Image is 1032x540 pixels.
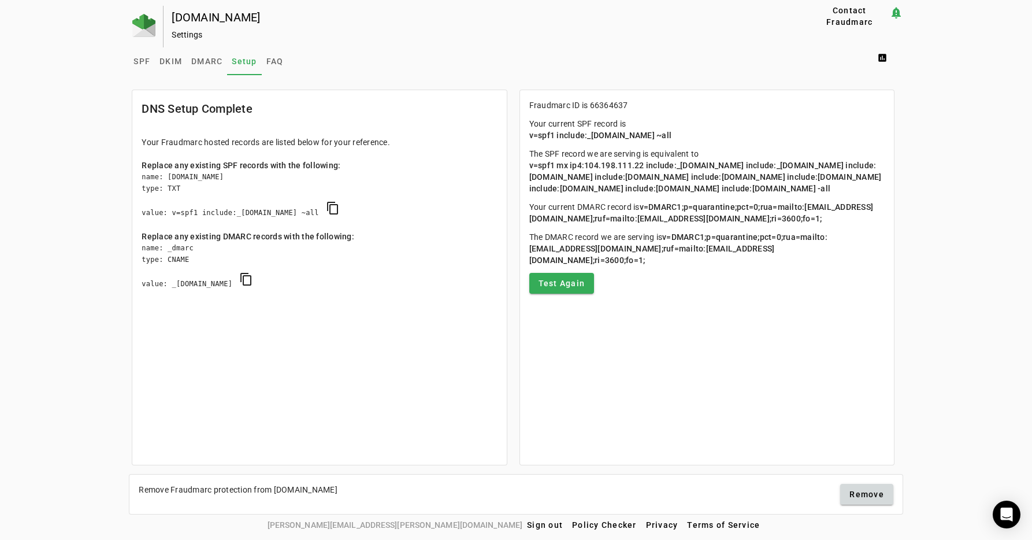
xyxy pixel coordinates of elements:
button: Terms of Service [682,515,764,535]
span: Terms of Service [687,520,760,530]
mat-icon: notification_important [889,6,903,20]
a: SPF [129,47,155,75]
span: v=DMARC1;p=quarantine;pct=0;rua=mailto:[EMAIL_ADDRESS][DOMAIN_NAME];ruf=mailto:[EMAIL_ADDRESS][DO... [529,232,827,265]
span: Contact Fraudmarc [815,5,885,28]
span: Policy Checker [572,520,637,530]
span: Setup [232,57,257,65]
button: Sign out [522,515,567,535]
a: DMARC [187,47,227,75]
span: Test Again [539,278,585,289]
div: name: _dmarc type: CNAME value: _[DOMAIN_NAME] [142,242,497,302]
button: copy DMARC [232,265,260,293]
div: Replace any existing DMARC records with the following: [142,231,497,242]
mat-card-title: DNS Setup Complete [142,99,253,118]
button: Contact Fraudmarc [810,6,889,27]
div: [DOMAIN_NAME] [172,12,773,23]
p: Your current DMARC record is [529,201,885,224]
div: Remove Fraudmarc protection from [DOMAIN_NAME] [139,484,337,495]
span: Privacy [646,520,678,530]
a: Setup [227,47,261,75]
span: SPF [133,57,150,65]
div: Open Intercom Messenger [993,501,1020,528]
a: FAQ [262,47,288,75]
button: Test Again [529,273,595,294]
span: [PERSON_NAME][EMAIL_ADDRESS][PERSON_NAME][DOMAIN_NAME] [268,519,522,531]
a: DKIM [155,47,187,75]
span: v=spf1 include:_[DOMAIN_NAME] ~all [529,131,672,140]
p: Fraudmarc ID is 66364637 [529,99,885,111]
button: Remove [840,484,893,505]
button: Policy Checker [567,515,641,535]
p: The SPF record we are serving is equivalent to [529,148,885,194]
div: Settings [172,29,773,40]
span: DKIM [159,57,182,65]
img: Fraudmarc Logo [132,14,155,37]
div: Your Fraudmarc hosted records are listed below for your reference. [142,136,497,148]
span: FAQ [266,57,284,65]
div: name: [DOMAIN_NAME] type: TXT value: v=spf1 include:_[DOMAIN_NAME] ~all [142,171,497,231]
span: Sign out [527,520,563,530]
button: Privacy [641,515,683,535]
p: Your current SPF record is [529,118,885,141]
span: v=DMARC1;p=quarantine;pct=0;rua=mailto:[EMAIL_ADDRESS][DOMAIN_NAME];ruf=mailto:[EMAIL_ADDRESS][DO... [529,202,874,223]
div: Replace any existing SPF records with the following: [142,160,497,171]
span: v=spf1 mx ip4:104.198.111.22 include:_[DOMAIN_NAME] include:_[DOMAIN_NAME] include:[DOMAIN_NAME] ... [529,161,883,193]
button: copy SPF [319,194,347,222]
span: DMARC [191,57,222,65]
p: The DMARC record we are serving is [529,231,885,266]
span: Remove [849,489,884,500]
